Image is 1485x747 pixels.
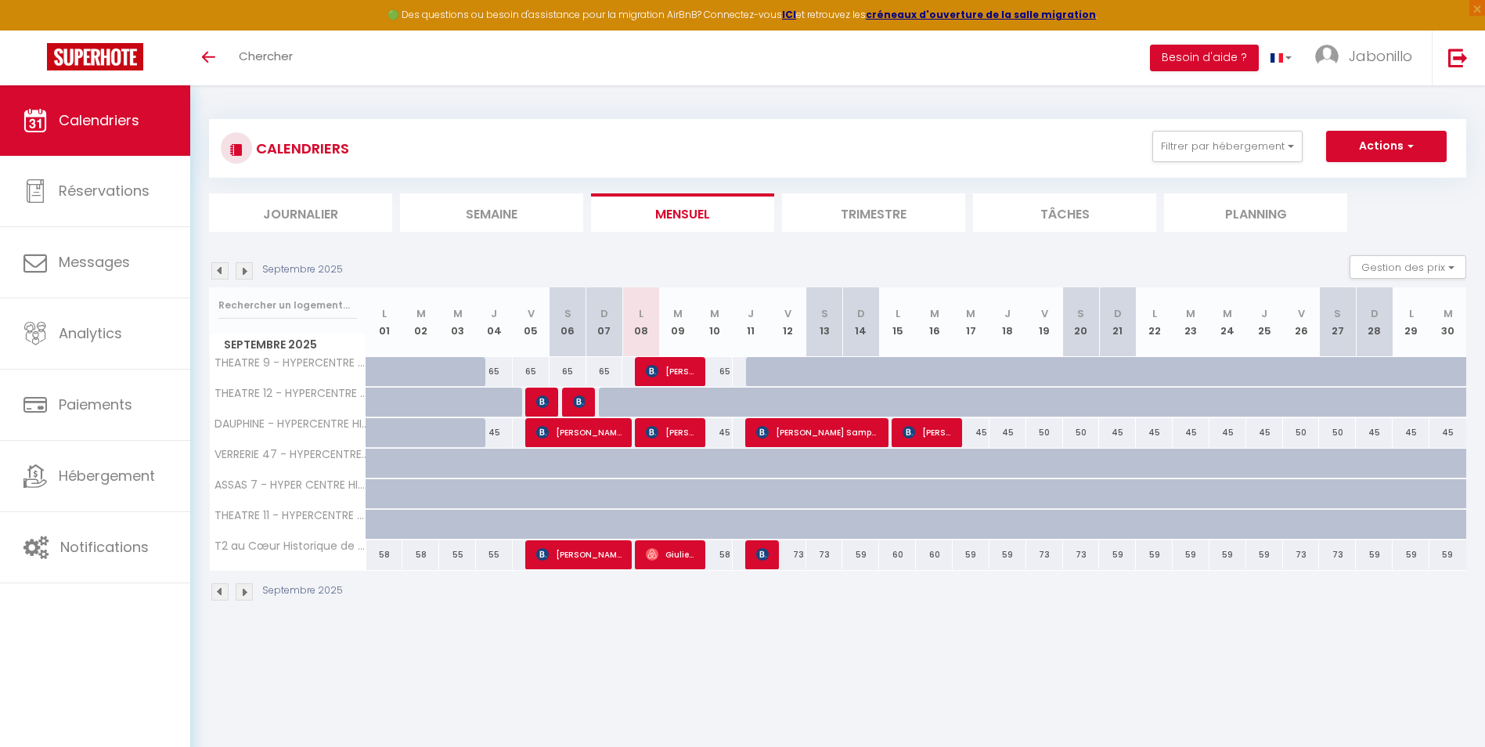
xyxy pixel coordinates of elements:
div: 45 [476,418,513,447]
div: 45 [1136,418,1173,447]
strong: créneaux d'ouverture de la salle migration [866,8,1096,21]
span: Paiements [59,395,132,414]
abbr: L [639,306,643,321]
abbr: J [748,306,754,321]
abbr: M [1223,306,1232,321]
div: 65 [476,357,513,386]
abbr: L [1409,306,1414,321]
div: 73 [1319,540,1356,569]
span: Giulietta Magni [646,539,695,569]
abbr: D [600,306,608,321]
div: 50 [1026,418,1063,447]
abbr: J [491,306,497,321]
span: [PERSON_NAME] [903,417,952,447]
abbr: M [710,306,719,321]
div: 59 [842,540,879,569]
div: 65 [550,357,586,386]
abbr: V [528,306,535,321]
a: Chercher [227,31,305,85]
div: 45 [1173,418,1209,447]
abbr: V [1298,306,1305,321]
button: Gestion des prix [1350,255,1466,279]
abbr: V [784,306,791,321]
span: Septembre 2025 [210,334,366,356]
div: 45 [1209,418,1246,447]
span: [PERSON_NAME] [536,539,622,569]
th: 24 [1209,287,1246,357]
div: 59 [1136,540,1173,569]
th: 28 [1356,287,1393,357]
button: Filtrer par hébergement [1152,131,1303,162]
th: 16 [916,287,953,357]
div: 55 [476,540,513,569]
p: Septembre 2025 [262,583,343,598]
span: Messages [59,252,130,272]
abbr: M [1444,306,1453,321]
th: 01 [366,287,403,357]
a: ICI [782,8,796,21]
li: Tâches [973,193,1156,232]
th: 09 [659,287,696,357]
span: Hébergement [59,466,155,485]
div: 58 [696,540,733,569]
th: 12 [770,287,806,357]
th: 22 [1136,287,1173,357]
div: 59 [1246,540,1283,569]
abbr: M [1186,306,1195,321]
li: Semaine [400,193,583,232]
th: 18 [989,287,1026,357]
div: 59 [1099,540,1136,569]
abbr: D [857,306,865,321]
li: Mensuel [591,193,774,232]
input: Rechercher un logement... [218,291,357,319]
li: Planning [1164,193,1347,232]
div: 73 [1283,540,1320,569]
th: 08 [622,287,659,357]
th: 04 [476,287,513,357]
th: 25 [1246,287,1283,357]
span: THEATRE 12 - HYPERCENTRE HISTORIQUE DE [GEOGRAPHIC_DATA] [212,388,369,399]
span: [PERSON_NAME] [573,387,586,417]
th: 14 [842,287,879,357]
th: 11 [733,287,770,357]
p: Septembre 2025 [262,262,343,277]
div: 60 [916,540,953,569]
h3: CALENDRIERS [252,131,349,166]
span: Chercher [239,48,293,64]
th: 07 [586,287,623,357]
button: Actions [1326,131,1447,162]
th: 17 [953,287,989,357]
div: 45 [953,418,989,447]
div: 45 [1099,418,1136,447]
button: Besoin d'aide ? [1150,45,1259,71]
div: 59 [1393,540,1429,569]
span: Calendriers [59,110,139,130]
span: ASSAS 7 - HYPER CENTRE HISTORIQUE DE [GEOGRAPHIC_DATA] [212,479,369,491]
img: Super Booking [47,43,143,70]
th: 13 [806,287,843,357]
th: 10 [696,287,733,357]
div: 50 [1063,418,1100,447]
span: THEATRE 9 - HYPERCENTRE HISTORIQUE DE [GEOGRAPHIC_DATA] [212,357,369,369]
div: 45 [696,418,733,447]
th: 21 [1099,287,1136,357]
span: THEATRE 11 - HYPERCENTRE DE [GEOGRAPHIC_DATA] [212,510,369,521]
div: 45 [1246,418,1283,447]
span: Réservations [59,181,150,200]
abbr: L [1152,306,1157,321]
div: 65 [696,357,733,386]
div: 45 [1429,418,1466,447]
abbr: J [1004,306,1011,321]
div: 59 [989,540,1026,569]
abbr: L [382,306,387,321]
th: 06 [550,287,586,357]
span: [PERSON_NAME] [756,539,769,569]
abbr: D [1114,306,1122,321]
div: 59 [1356,540,1393,569]
span: [PERSON_NAME] [646,417,695,447]
div: 65 [586,357,623,386]
th: 03 [439,287,476,357]
abbr: L [896,306,900,321]
div: 59 [1209,540,1246,569]
abbr: S [1334,306,1341,321]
